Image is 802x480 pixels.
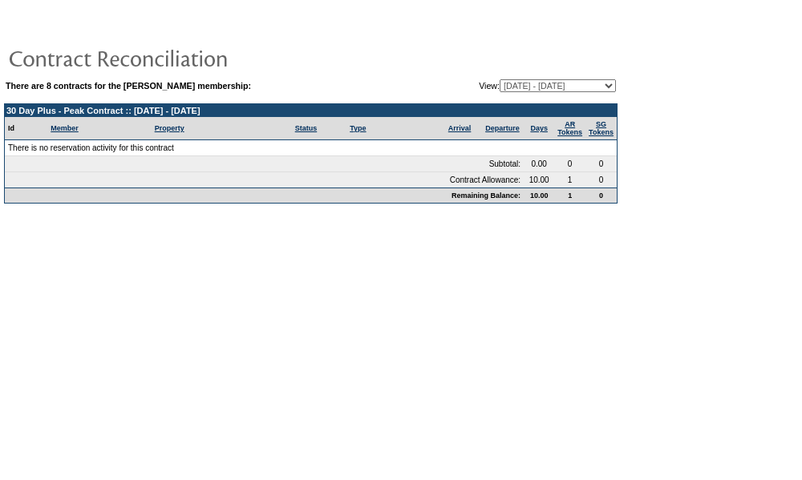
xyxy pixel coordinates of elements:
td: 10.00 [524,172,554,188]
img: pgTtlContractReconciliation.gif [8,42,329,74]
a: Type [350,124,366,132]
a: ARTokens [557,120,582,136]
a: SGTokens [589,120,614,136]
a: Status [295,124,318,132]
a: Departure [485,124,520,132]
td: Subtotal: [5,156,524,172]
a: Days [530,124,548,132]
td: 1 [554,172,585,188]
a: Property [155,124,184,132]
td: 0 [554,156,585,172]
td: 30 Day Plus - Peak Contract :: [DATE] - [DATE] [5,104,617,117]
a: Member [51,124,79,132]
td: 0 [585,188,617,203]
td: Contract Allowance: [5,172,524,188]
td: Remaining Balance: [5,188,524,203]
b: There are 8 contracts for the [PERSON_NAME] membership: [6,81,251,91]
td: View: [398,79,616,92]
td: Id [5,117,47,140]
td: 10.00 [524,188,554,203]
td: 1 [554,188,585,203]
td: 0 [585,156,617,172]
td: 0 [585,172,617,188]
a: Arrival [448,124,472,132]
td: There is no reservation activity for this contract [5,140,617,156]
td: 0.00 [524,156,554,172]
